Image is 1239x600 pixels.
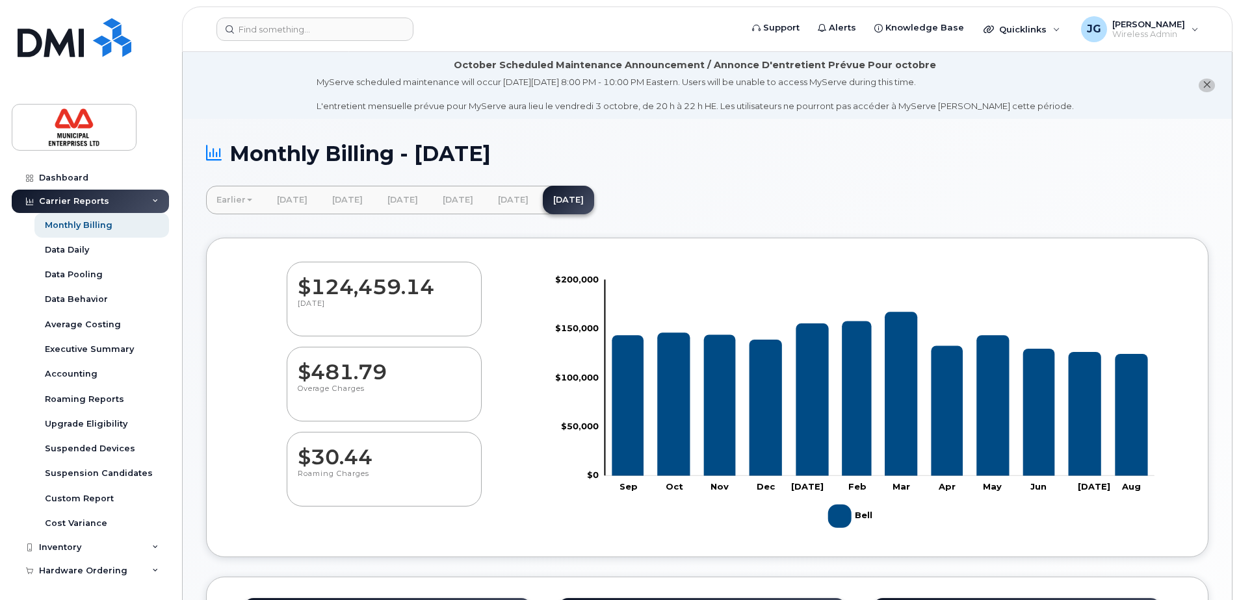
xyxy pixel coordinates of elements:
tspan: $0 [587,470,599,481]
a: [DATE] [267,186,318,214]
dd: $124,459.14 [298,262,471,299]
tspan: [DATE] [790,482,823,492]
div: October Scheduled Maintenance Announcement / Annonce D'entretient Prévue Pour octobre [454,58,936,72]
tspan: Dec [757,482,776,492]
p: [DATE] [298,299,471,322]
tspan: Mar [893,482,910,492]
g: Bell [828,499,876,533]
p: Overage Charges [298,384,471,407]
tspan: $200,000 [555,274,599,284]
a: [DATE] [322,186,373,214]
tspan: Sep [619,482,637,492]
tspan: $100,000 [555,372,599,382]
tspan: Feb [848,482,867,492]
g: Chart [555,274,1155,533]
tspan: Oct [666,482,683,492]
tspan: $50,000 [561,421,599,431]
tspan: Apr [938,482,956,492]
a: [DATE] [543,186,594,214]
a: [DATE] [377,186,428,214]
dd: $481.79 [298,347,471,384]
tspan: May [983,482,1002,492]
tspan: Jun [1030,482,1047,492]
a: [DATE] [432,186,484,214]
h1: Monthly Billing - [DATE] [206,142,1208,165]
button: close notification [1199,79,1215,92]
tspan: [DATE] [1078,482,1110,492]
g: Legend [828,499,876,533]
a: [DATE] [488,186,539,214]
g: Bell [612,312,1148,476]
a: Earlier [206,186,263,214]
tspan: Aug [1121,482,1141,492]
tspan: Nov [711,482,729,492]
div: MyServe scheduled maintenance will occur [DATE][DATE] 8:00 PM - 10:00 PM Eastern. Users will be u... [317,76,1074,112]
dd: $30.44 [298,432,471,469]
tspan: $150,000 [555,323,599,333]
p: Roaming Charges [298,469,471,492]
